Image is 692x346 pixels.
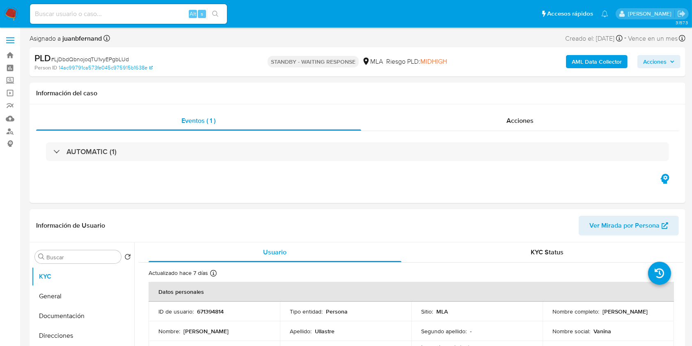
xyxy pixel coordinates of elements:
p: Nombre : [158,328,180,335]
p: Sitio : [421,308,433,315]
p: Vanina [593,328,611,335]
button: Acciones [637,55,681,68]
button: Direcciones [32,326,134,346]
input: Buscar [46,254,118,261]
span: MIDHIGH [420,57,447,66]
div: MLA [362,57,383,66]
p: Tipo entidad : [290,308,323,315]
p: MLA [436,308,448,315]
span: Vence en un mes [628,34,678,43]
div: AUTOMATIC (1) [46,142,669,161]
button: KYC [32,267,134,286]
p: Apellido : [290,328,312,335]
p: Ullastre [315,328,335,335]
input: Buscar usuario o caso... [30,9,227,19]
div: Creado el: [DATE] [565,33,623,44]
p: Segundo apellido : [421,328,467,335]
p: Persona [326,308,348,315]
b: AML Data Collector [572,55,622,68]
span: Ver Mirada por Persona [589,216,660,235]
p: Actualizado hace 7 días [149,269,208,277]
button: search-icon [207,8,224,20]
span: Riesgo PLD: [386,57,447,66]
p: [PERSON_NAME] [603,308,648,315]
span: Acciones [506,116,534,125]
a: Salir [677,9,686,18]
span: Accesos rápidos [547,9,593,18]
h3: AUTOMATIC (1) [66,147,117,156]
p: Nombre social : [552,328,590,335]
p: [PERSON_NAME] [183,328,229,335]
button: General [32,286,134,306]
span: Acciones [643,55,667,68]
span: Usuario [263,247,286,257]
b: PLD [34,51,51,65]
p: ID de usuario : [158,308,194,315]
span: KYC Status [531,247,564,257]
button: AML Data Collector [566,55,628,68]
a: 14ac99791ca573fe045c975915b1638e [59,64,153,72]
h1: Información de Usuario [36,221,105,230]
span: Asignado a [30,34,102,43]
button: Ver Mirada por Persona [579,216,679,235]
span: - [624,33,626,44]
button: Volver al orden por defecto [124,254,131,263]
button: Documentación [32,306,134,326]
p: STANDBY - WAITING RESPONSE [268,56,359,67]
span: # LjDbdQbnojoqTU1vyEPgbLUd [51,55,129,63]
p: - [470,328,472,335]
span: Eventos ( 1 ) [181,116,215,125]
a: Notificaciones [601,10,608,17]
b: Person ID [34,64,57,72]
h1: Información del caso [36,89,679,97]
p: Nombre completo : [552,308,599,315]
span: Alt [190,10,196,18]
th: Datos personales [149,282,674,302]
p: juanbautista.fernandez@mercadolibre.com [628,10,674,18]
span: s [201,10,203,18]
p: 671394814 [197,308,224,315]
b: juanbfernand [61,34,102,43]
button: Buscar [38,254,45,260]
